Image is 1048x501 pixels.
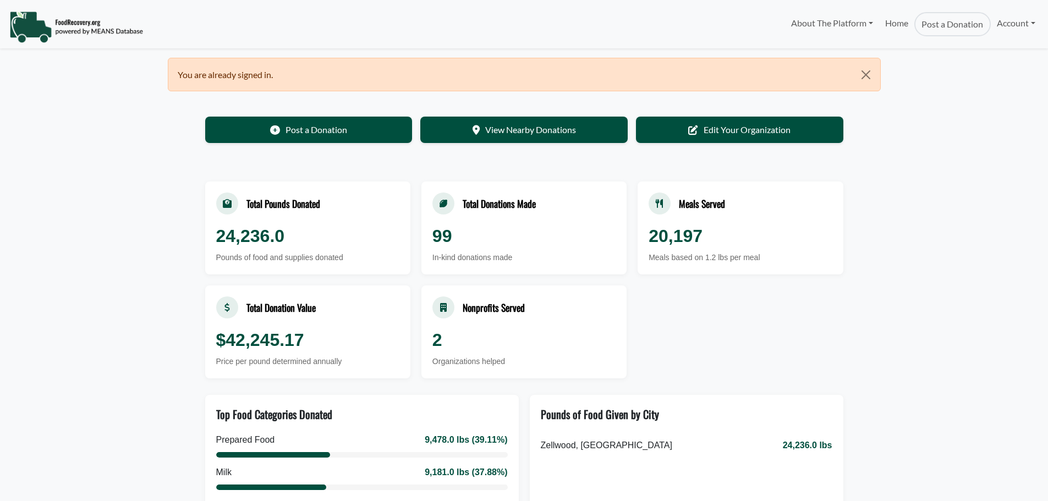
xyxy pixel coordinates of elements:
[432,223,616,249] div: 99
[649,252,832,263] div: Meals based on 1.2 lbs per meal
[216,466,232,479] div: Milk
[216,356,399,367] div: Price per pound determined annually
[425,433,507,447] div: 9,478.0 lbs (39.11%)
[991,12,1041,34] a: Account
[679,196,725,211] div: Meals Served
[216,223,399,249] div: 24,236.0
[879,12,914,36] a: Home
[168,58,881,91] div: You are already signed in.
[425,466,507,479] div: 9,181.0 lbs (37.88%)
[420,117,628,143] a: View Nearby Donations
[432,327,616,353] div: 2
[205,117,413,143] a: Post a Donation
[463,300,525,315] div: Nonprofits Served
[432,356,616,367] div: Organizations helped
[246,300,316,315] div: Total Donation Value
[463,196,536,211] div: Total Donations Made
[914,12,990,36] a: Post a Donation
[9,10,143,43] img: NavigationLogo_FoodRecovery-91c16205cd0af1ed486a0f1a7774a6544ea792ac00100771e7dd3ec7c0e58e41.png
[216,327,399,353] div: $42,245.17
[246,196,320,211] div: Total Pounds Donated
[541,439,672,452] span: Zellwood, [GEOGRAPHIC_DATA]
[636,117,843,143] a: Edit Your Organization
[216,252,399,263] div: Pounds of food and supplies donated
[432,252,616,263] div: In-kind donations made
[783,439,832,452] span: 24,236.0 lbs
[784,12,879,34] a: About The Platform
[216,406,332,422] div: Top Food Categories Donated
[649,223,832,249] div: 20,197
[216,433,275,447] div: Prepared Food
[541,406,659,422] div: Pounds of Food Given by City
[852,58,880,91] button: Close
